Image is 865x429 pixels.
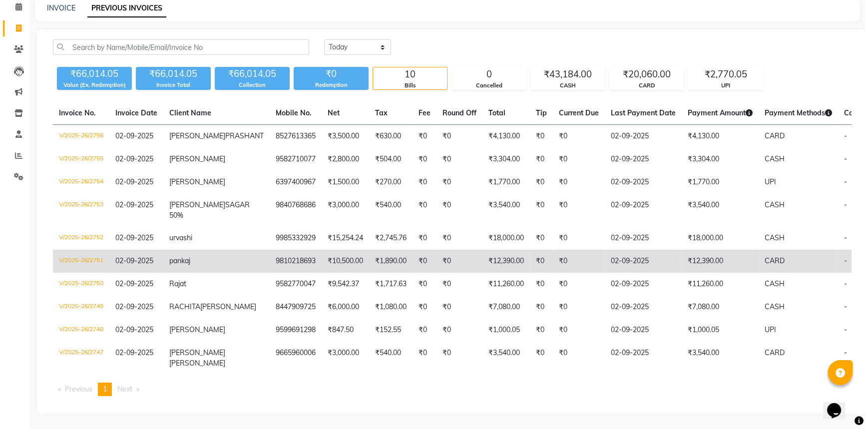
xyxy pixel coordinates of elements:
[765,233,785,242] span: CASH
[482,227,530,250] td: ₹18,000.00
[610,67,684,81] div: ₹20,060.00
[530,125,553,148] td: ₹0
[136,67,211,81] div: ₹66,014.05
[765,154,785,163] span: CASH
[611,108,676,117] span: Last Payment Date
[53,250,109,273] td: V/2025-26/2751
[369,296,413,319] td: ₹1,080.00
[322,171,369,194] td: ₹1,500.00
[115,177,153,186] span: 02-09-2025
[689,81,763,90] div: UPI
[436,319,482,342] td: ₹0
[369,227,413,250] td: ₹2,745.76
[436,125,482,148] td: ₹0
[270,296,322,319] td: 8447909725
[452,67,526,81] div: 0
[419,108,431,117] span: Fee
[65,385,92,394] span: Previous
[115,302,153,311] span: 02-09-2025
[559,108,599,117] span: Current Due
[322,125,369,148] td: ₹3,500.00
[115,279,153,288] span: 02-09-2025
[413,319,436,342] td: ₹0
[369,194,413,227] td: ₹540.00
[53,39,309,55] input: Search by Name/Mobile/Email/Invoice No
[169,348,225,357] span: [PERSON_NAME]
[530,148,553,171] td: ₹0
[328,108,340,117] span: Net
[682,125,759,148] td: ₹4,130.00
[605,250,682,273] td: 02-09-2025
[270,171,322,194] td: 6397400967
[169,302,200,311] span: RACHITA
[270,250,322,273] td: 9810218693
[169,200,225,209] span: [PERSON_NAME]
[844,279,847,288] span: -
[322,250,369,273] td: ₹10,500.00
[413,148,436,171] td: ₹0
[765,200,785,209] span: CASH
[689,67,763,81] div: ₹2,770.05
[682,342,759,375] td: ₹3,540.00
[436,148,482,171] td: ₹0
[322,273,369,296] td: ₹9,542.37
[844,256,847,265] span: -
[369,342,413,375] td: ₹540.00
[413,342,436,375] td: ₹0
[682,194,759,227] td: ₹3,540.00
[225,131,264,140] span: PRASHANT
[482,194,530,227] td: ₹3,540.00
[413,194,436,227] td: ₹0
[57,81,132,89] div: Value (Ex. Redemption)
[47,3,75,12] a: INVOICE
[270,148,322,171] td: 9582710077
[682,296,759,319] td: ₹7,080.00
[322,319,369,342] td: ₹847.50
[530,250,553,273] td: ₹0
[844,233,847,242] span: -
[844,177,847,186] span: -
[117,385,132,394] span: Next
[57,67,132,81] div: ₹66,014.05
[530,171,553,194] td: ₹0
[436,342,482,375] td: ₹0
[53,125,109,148] td: V/2025-26/2756
[482,250,530,273] td: ₹12,390.00
[169,108,211,117] span: Client Name
[53,227,109,250] td: V/2025-26/2752
[765,108,832,117] span: Payment Methods
[605,194,682,227] td: 02-09-2025
[103,385,107,394] span: 1
[553,319,605,342] td: ₹0
[605,148,682,171] td: 02-09-2025
[553,148,605,171] td: ₹0
[436,296,482,319] td: ₹0
[369,125,413,148] td: ₹630.00
[413,171,436,194] td: ₹0
[682,319,759,342] td: ₹1,000.05
[169,177,225,186] span: [PERSON_NAME]
[482,319,530,342] td: ₹1,000.05
[53,383,852,396] nav: Pagination
[765,302,785,311] span: CASH
[53,296,109,319] td: V/2025-26/2749
[482,148,530,171] td: ₹3,304.00
[373,81,447,90] div: Bills
[115,348,153,357] span: 02-09-2025
[488,108,505,117] span: Total
[322,227,369,250] td: ₹15,254.24
[115,200,153,209] span: 02-09-2025
[53,319,109,342] td: V/2025-26/2748
[765,177,776,186] span: UPI
[682,171,759,194] td: ₹1,770.00
[682,250,759,273] td: ₹12,390.00
[53,148,109,171] td: V/2025-26/2755
[844,200,847,209] span: -
[482,342,530,375] td: ₹3,540.00
[270,227,322,250] td: 9985332929
[765,256,785,265] span: CARD
[322,148,369,171] td: ₹2,800.00
[436,194,482,227] td: ₹0
[605,125,682,148] td: 02-09-2025
[530,296,553,319] td: ₹0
